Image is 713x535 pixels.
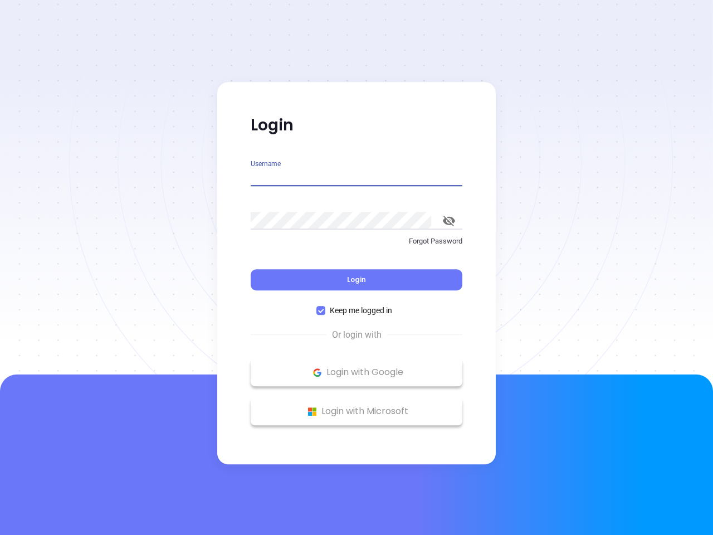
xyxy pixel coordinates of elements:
[251,269,462,290] button: Login
[310,366,324,380] img: Google Logo
[256,364,457,381] p: Login with Google
[326,328,387,342] span: Or login with
[305,405,319,419] img: Microsoft Logo
[251,358,462,386] button: Google Logo Login with Google
[436,207,462,234] button: toggle password visibility
[251,115,462,135] p: Login
[251,397,462,425] button: Microsoft Logo Login with Microsoft
[251,160,281,167] label: Username
[251,236,462,247] p: Forgot Password
[347,275,366,284] span: Login
[325,304,397,317] span: Keep me logged in
[256,403,457,420] p: Login with Microsoft
[251,236,462,256] a: Forgot Password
